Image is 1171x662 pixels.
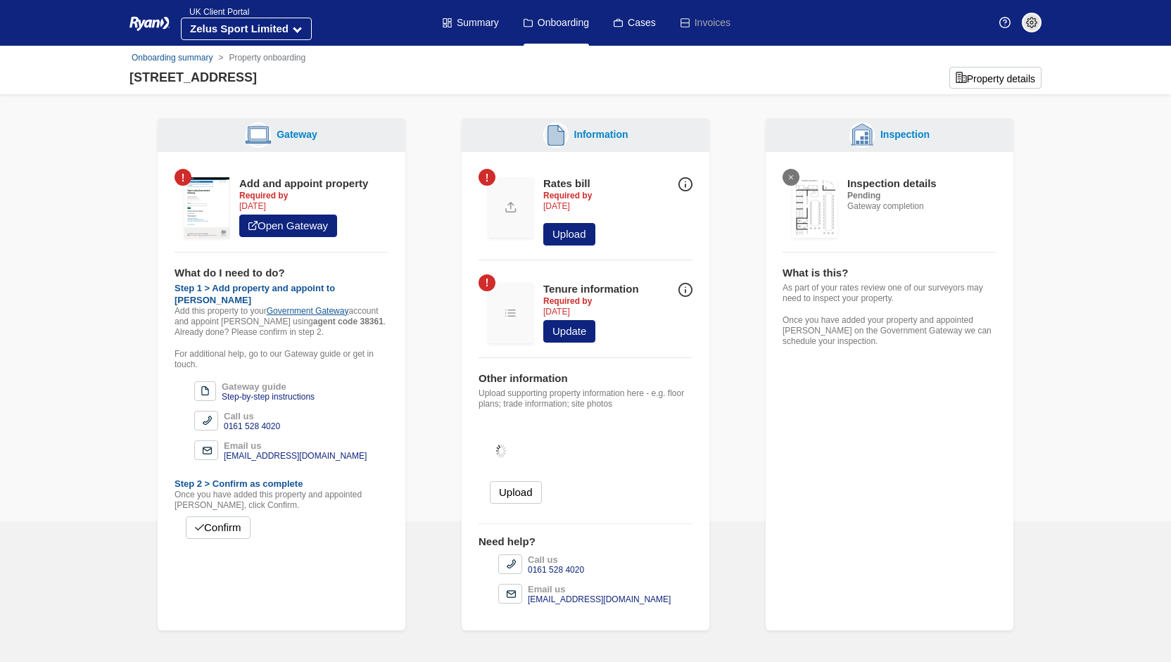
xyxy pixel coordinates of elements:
[132,53,213,63] a: Onboarding summary
[528,584,671,594] div: Email us
[175,349,388,370] p: For additional help, go to our Gateway guide or get in touch.
[528,594,671,605] div: [EMAIL_ADDRESS][DOMAIN_NAME]
[239,215,337,237] a: Open Gateway
[224,411,280,421] div: Call us
[222,381,315,392] div: Gateway guide
[239,191,288,200] strong: Required by
[186,516,251,539] button: Confirm
[479,372,692,386] div: Other information
[239,201,266,211] time: [DATE]
[313,317,384,326] strong: agent code 38361
[224,421,280,432] div: 0161 528 4020
[488,177,533,238] img: Update
[678,283,692,297] img: Info
[222,392,315,402] div: Step-by-step instructions
[129,68,257,87] div: [STREET_ADDRESS]
[847,177,937,191] div: Inspection details
[175,490,388,511] p: Once you have added this property and appointed [PERSON_NAME], click Confirm.
[479,535,692,549] div: Need help?
[181,18,312,40] button: Zelus Sport Limited
[488,283,533,343] img: Update
[847,177,937,212] div: Gateway completion
[267,306,349,316] a: Government Gateway
[1026,17,1037,28] img: settings
[847,191,880,200] strong: Pending
[999,17,1011,28] img: Help
[543,177,595,191] div: Rates bill
[479,388,692,409] p: Upload supporting property information here - e.g. floor plans; trade information; site photos
[175,267,388,280] div: What do I need to do?
[783,283,996,304] p: As part of your rates review one of our surveyors may need to inspect your property.
[678,177,692,191] img: Info
[213,51,305,64] li: Property onboarding
[783,267,996,280] div: What is this?
[875,127,930,142] div: Inspection
[224,440,367,451] div: Email us
[543,307,570,317] time: [DATE]
[543,296,592,306] strong: Required by
[479,421,524,481] img: hold-on.gif
[543,320,595,343] a: Update
[543,191,592,200] strong: Required by
[224,451,367,462] div: [EMAIL_ADDRESS][DOMAIN_NAME]
[175,283,388,306] div: Step 1 > Add property and appoint to [PERSON_NAME]
[181,7,249,17] span: UK Client Portal
[528,554,584,565] div: Call us
[543,223,595,246] button: Upload
[175,306,388,338] p: Add this property to your account and appoint [PERSON_NAME] using . Already done? Please confirm ...
[490,481,542,504] button: Upload
[239,177,368,191] div: Add and appoint property
[175,478,388,490] div: Step 2 > Confirm as complete
[528,565,584,575] div: 0161 528 4020
[783,315,996,347] p: Once you have added your property and appointed [PERSON_NAME] on the Government Gateway we can sc...
[271,127,317,142] div: Gateway
[543,201,570,211] time: [DATE]
[949,67,1042,89] button: Property details
[543,283,639,296] div: Tenure information
[190,23,289,34] strong: Zelus Sport Limited
[569,127,628,142] div: Information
